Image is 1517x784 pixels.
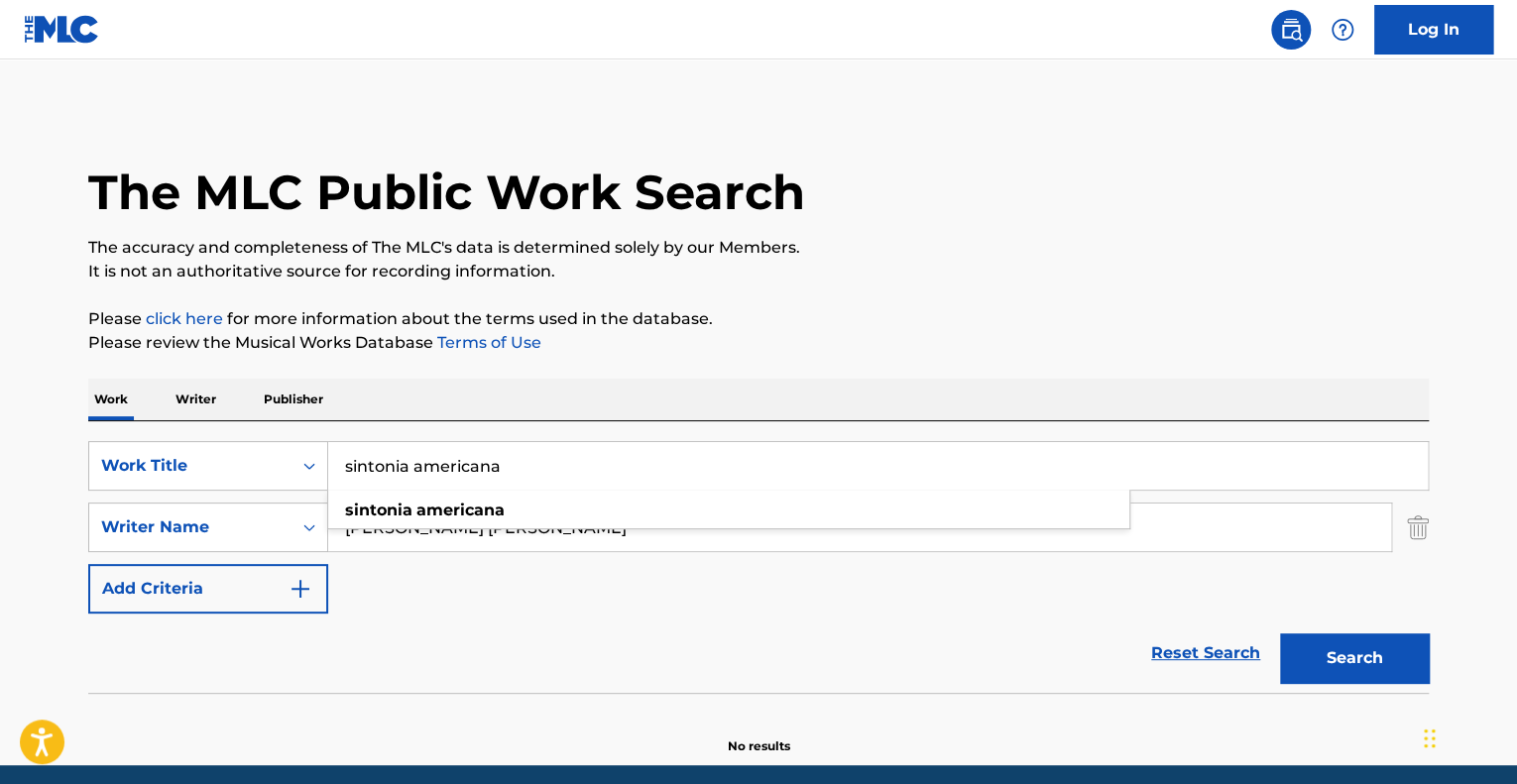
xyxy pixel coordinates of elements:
[88,564,328,614] button: Add Criteria
[101,454,280,478] div: Work Title
[1279,18,1303,42] img: search
[146,309,223,328] a: click here
[416,501,505,519] strong: americana
[258,379,329,420] p: Publisher
[1374,5,1493,55] a: Log In
[1271,10,1311,50] a: Public Search
[88,441,1429,693] form: Search Form
[1323,10,1362,50] div: Help
[88,163,805,222] h1: The MLC Public Work Search
[1141,631,1270,675] a: Reset Search
[1418,689,1517,784] iframe: Chat Widget
[88,260,1429,283] p: It is not an authoritative source for recording information.
[24,15,100,44] img: MLC Logo
[1424,709,1436,768] div: Drag
[88,379,134,420] p: Work
[101,515,280,539] div: Writer Name
[433,333,541,352] a: Terms of Use
[1280,633,1429,683] button: Search
[728,714,790,755] p: No results
[88,236,1429,260] p: The accuracy and completeness of The MLC's data is determined solely by our Members.
[1407,503,1429,552] img: Delete Criterion
[289,577,312,601] img: 9d2ae6d4665cec9f34b9.svg
[170,379,222,420] p: Writer
[345,501,412,519] strong: sintonia
[88,331,1429,355] p: Please review the Musical Works Database
[1331,18,1354,42] img: help
[88,307,1429,331] p: Please for more information about the terms used in the database.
